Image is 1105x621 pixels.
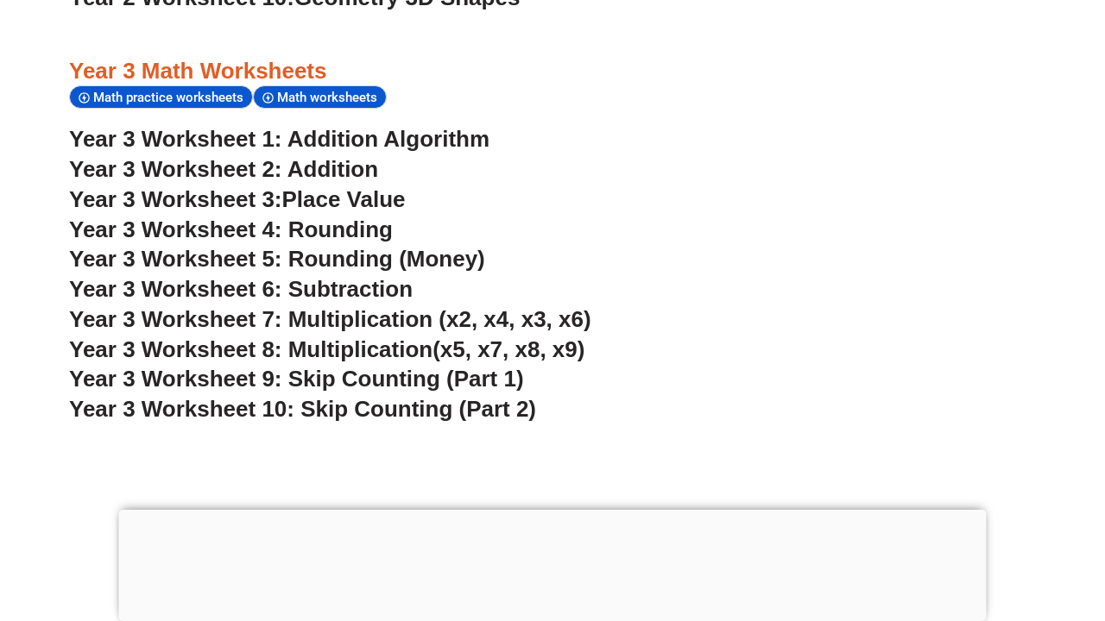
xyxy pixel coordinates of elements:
[69,396,536,422] a: Year 3 Worksheet 10: Skip Counting (Part 2)
[433,336,584,362] span: (x5, x7, x8, x9)
[253,85,387,109] div: Math worksheets
[69,306,591,332] a: Year 3 Worksheet 7: Multiplication (x2, x4, x3, x6)
[93,90,249,105] span: Math practice worksheets
[69,246,485,272] a: Year 3 Worksheet 5: Rounding (Money)
[69,85,253,109] div: Math practice worksheets
[69,156,378,182] a: Year 3 Worksheet 2: Addition
[69,126,489,152] a: Year 3 Worksheet 1: Addition Algorithm
[69,57,1036,86] h3: Year 3 Math Worksheets
[69,186,282,212] span: Year 3 Worksheet 3:
[69,336,433,362] span: Year 3 Worksheet 8: Multiplication
[277,90,382,105] span: Math worksheets
[69,186,406,212] a: Year 3 Worksheet 3:Place Value
[69,336,584,362] a: Year 3 Worksheet 8: Multiplication(x5, x7, x8, x9)
[809,426,1105,621] iframe: Chat Widget
[282,186,406,212] span: Place Value
[69,216,393,242] a: Year 3 Worksheet 4: Rounding
[69,276,413,302] a: Year 3 Worksheet 6: Subtraction
[119,510,987,617] iframe: Advertisement
[69,366,524,392] a: Year 3 Worksheet 9: Skip Counting (Part 1)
